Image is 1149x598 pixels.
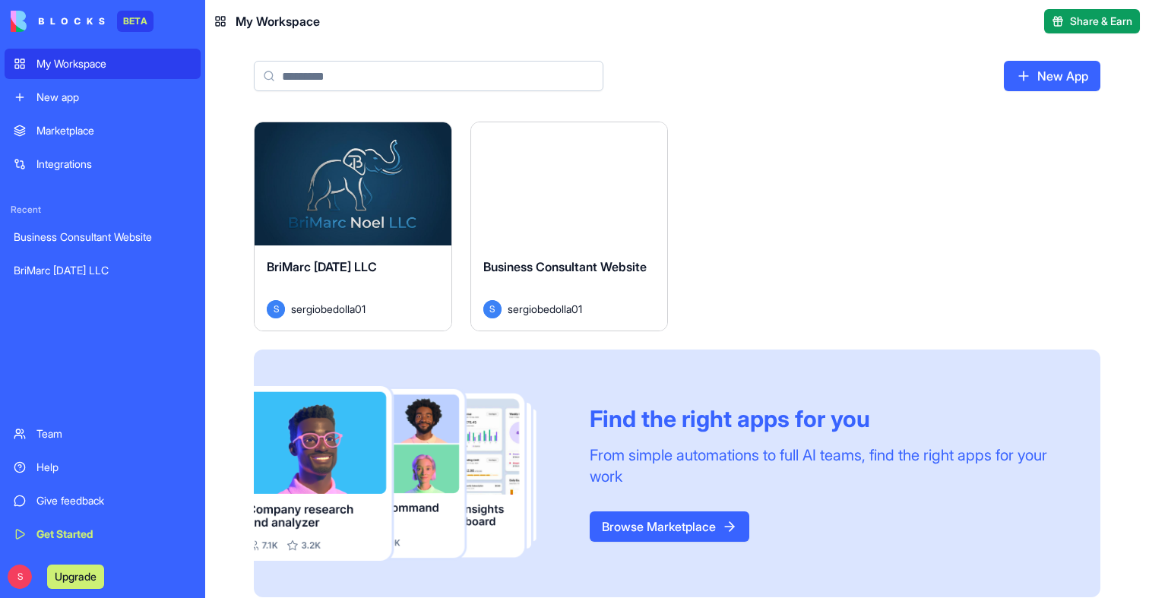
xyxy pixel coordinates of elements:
a: Give feedback [5,486,201,516]
span: Share & Earn [1070,14,1132,29]
div: Help [36,460,191,475]
a: My Workspace [5,49,201,79]
span: My Workspace [236,12,320,30]
a: New App [1004,61,1100,91]
button: Share & Earn [1044,9,1140,33]
a: Browse Marketplace [590,511,749,542]
a: Integrations [5,149,201,179]
a: Upgrade [47,568,104,584]
a: Marketplace [5,115,201,146]
div: BriMarc [DATE] LLC [14,263,191,278]
div: Get Started [36,527,191,542]
button: Upgrade [47,565,104,589]
a: BriMarc [DATE] LLC [5,255,201,286]
a: Business Consultant WebsiteSsergiobedolla01 [470,122,669,331]
a: Help [5,452,201,483]
img: logo [11,11,105,32]
span: sergiobedolla01 [291,301,366,317]
a: Business Consultant Website [5,222,201,252]
div: Integrations [36,157,191,172]
div: Give feedback [36,493,191,508]
span: S [483,300,502,318]
a: BriMarc [DATE] LLCSsergiobedolla01 [254,122,452,331]
div: Find the right apps for you [590,405,1064,432]
span: BriMarc [DATE] LLC [267,259,377,274]
span: sergiobedolla01 [508,301,582,317]
div: From simple automations to full AI teams, find the right apps for your work [590,445,1064,487]
div: Business Consultant Website [14,229,191,245]
span: S [8,565,32,589]
div: New app [36,90,191,105]
div: My Workspace [36,56,191,71]
div: Team [36,426,191,441]
img: Frame_181_egmpey.png [254,386,565,561]
span: Recent [5,204,201,216]
div: BETA [117,11,154,32]
a: BETA [11,11,154,32]
div: Marketplace [36,123,191,138]
a: Team [5,419,201,449]
span: S [267,300,285,318]
a: New app [5,82,201,112]
span: Business Consultant Website [483,259,647,274]
a: Get Started [5,519,201,549]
